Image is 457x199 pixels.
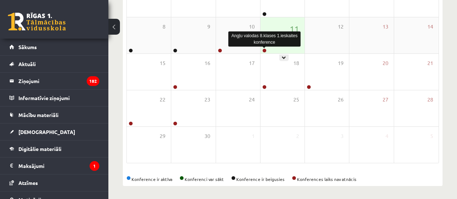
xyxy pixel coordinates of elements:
a: Digitālie materiāli [9,140,99,157]
span: 24 [249,96,255,104]
span: Sākums [18,44,37,50]
span: 4 [385,132,388,140]
i: 182 [87,76,99,86]
a: [DEMOGRAPHIC_DATA] [9,124,99,140]
a: Ziņojumi182 [9,73,99,89]
a: Sākums [9,39,99,55]
span: 11 [290,23,299,35]
a: Aktuāli [9,56,99,72]
span: 10 [249,23,255,31]
a: Maksājumi1 [9,157,99,174]
span: 19 [338,59,344,67]
div: Angļu valodas 8.klases 1.ieskaites konference [228,31,301,47]
span: 28 [427,96,433,104]
span: 25 [293,96,299,104]
a: Mācību materiāli [9,107,99,123]
span: Digitālie materiāli [18,146,61,152]
a: Informatīvie ziņojumi [9,90,99,106]
span: 29 [160,132,165,140]
div: Konference ir aktīva Konferenci var sākt Konference ir beigusies Konferences laiks nav atnācis [126,176,439,182]
span: Mācību materiāli [18,112,59,118]
span: 18 [293,59,299,67]
span: 12 [338,23,344,31]
span: 20 [383,59,388,67]
span: 2 [296,132,299,140]
a: Rīgas 1. Tālmācības vidusskola [8,13,66,31]
span: 16 [204,59,210,67]
legend: Ziņojumi [18,73,99,89]
legend: Maksājumi [18,157,99,174]
span: [DEMOGRAPHIC_DATA] [18,129,75,135]
span: 3 [341,132,344,140]
a: Atzīmes [9,174,99,191]
span: 9 [207,23,210,31]
i: 1 [90,161,99,171]
span: 13 [383,23,388,31]
span: 30 [204,132,210,140]
span: 17 [249,59,255,67]
span: 8 [163,23,165,31]
span: 21 [427,59,433,67]
span: 22 [160,96,165,104]
span: 26 [338,96,344,104]
span: 27 [383,96,388,104]
span: 15 [160,59,165,67]
span: 23 [204,96,210,104]
span: 14 [427,23,433,31]
span: Aktuāli [18,61,36,67]
span: Atzīmes [18,179,38,186]
span: 5 [430,132,433,140]
span: 1 [252,132,255,140]
legend: Informatīvie ziņojumi [18,90,99,106]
